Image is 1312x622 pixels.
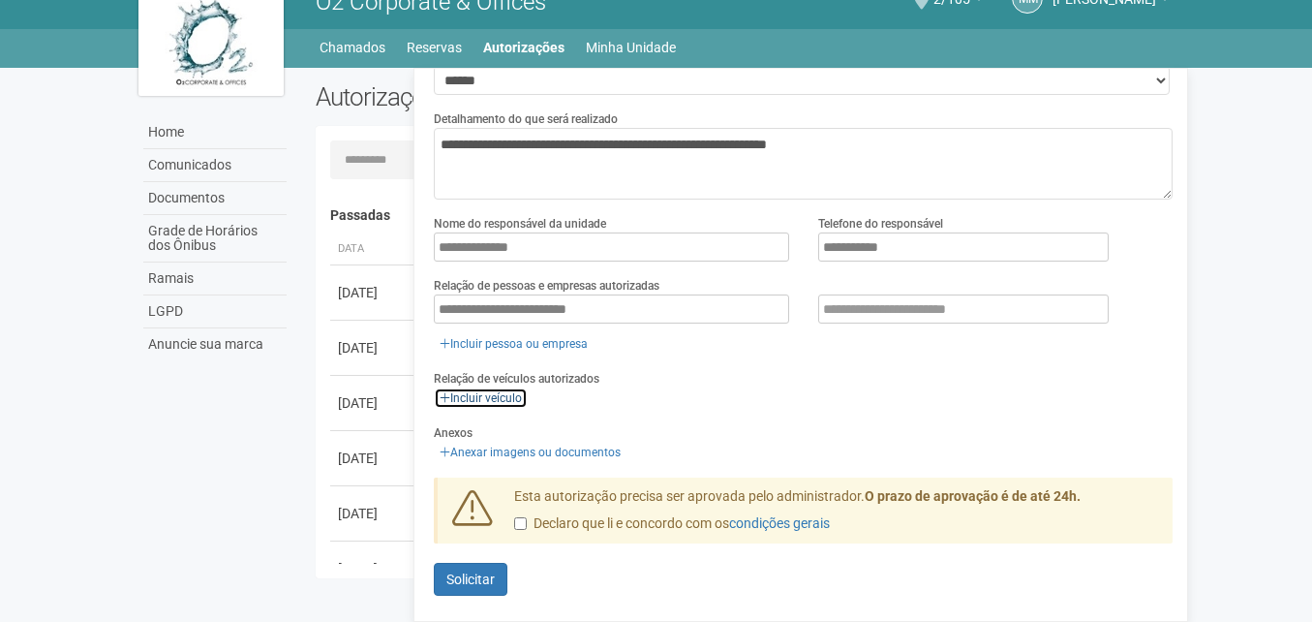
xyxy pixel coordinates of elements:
a: Chamados [320,34,385,61]
a: LGPD [143,295,287,328]
a: Comunicados [143,149,287,182]
div: Esta autorização precisa ser aprovada pelo administrador. [500,487,1174,544]
input: Declaro que li e concordo com oscondições gerais [514,517,527,530]
h4: Passadas [330,208,1160,223]
label: Detalhamento do que será realizado [434,110,618,128]
div: [DATE] [338,283,410,302]
a: Grade de Horários dos Ônibus [143,215,287,263]
span: Solicitar [446,572,495,587]
a: Documentos [143,182,287,215]
label: Nome do responsável da unidade [434,215,606,233]
label: Anexos [434,424,473,442]
h2: Autorizações [316,82,730,111]
strong: O prazo de aprovação é de até 24h. [865,488,1081,504]
a: Anexar imagens ou documentos [434,442,626,463]
div: [DATE] [338,338,410,358]
a: condições gerais [729,515,830,531]
div: [DATE] [338,504,410,523]
th: Data [330,233,417,265]
a: Incluir pessoa ou empresa [434,333,594,355]
label: Relação de veículos autorizados [434,370,599,388]
a: Ramais [143,263,287,295]
label: Declaro que li e concordo com os [514,514,830,534]
a: Incluir veículo [434,388,528,409]
a: Minha Unidade [586,34,676,61]
a: Reservas [407,34,462,61]
label: Relação de pessoas e empresas autorizadas [434,277,659,295]
button: Solicitar [434,563,507,596]
div: [DATE] [338,559,410,578]
a: Anuncie sua marca [143,328,287,360]
a: Autorizações [483,34,564,61]
div: [DATE] [338,449,410,468]
label: Telefone do responsável [818,215,943,233]
a: Home [143,116,287,149]
div: [DATE] [338,393,410,413]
